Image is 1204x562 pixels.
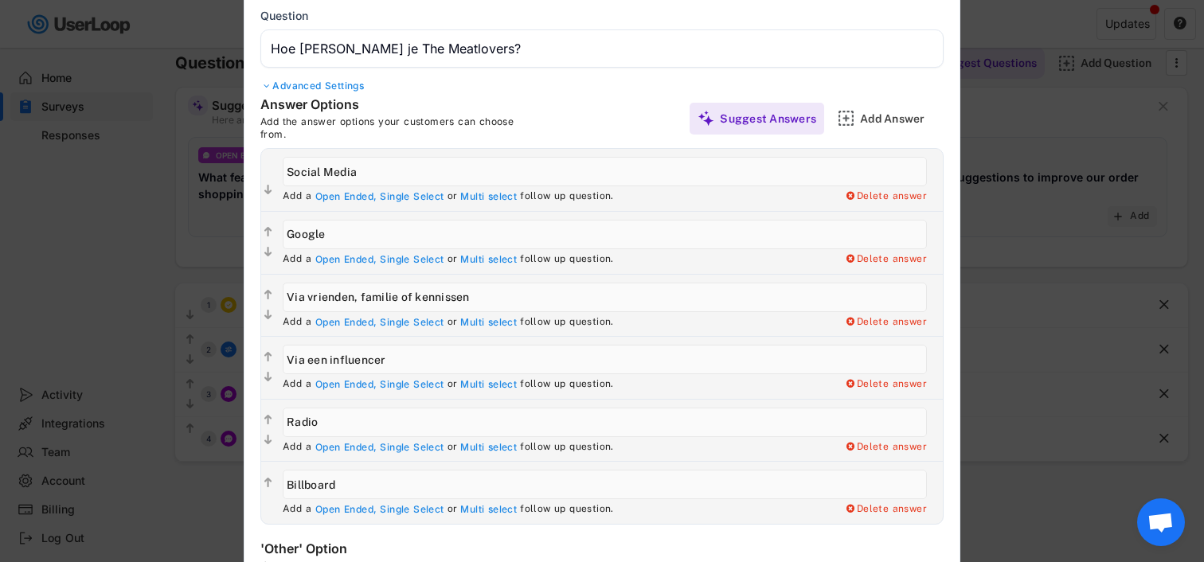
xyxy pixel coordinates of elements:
[283,157,927,186] input: Social Media
[380,378,444,391] div: Single Select
[261,475,275,491] button: 
[261,412,275,428] button: 
[283,470,927,499] input: Billboard
[283,408,927,437] input: Radio
[844,441,927,454] div: Delete answer
[261,432,275,448] button: 
[261,369,275,385] button: 
[315,316,377,329] div: Open Ended,
[380,253,444,266] div: Single Select
[283,253,311,266] div: Add a
[264,183,272,197] text: 
[380,190,444,203] div: Single Select
[283,503,311,516] div: Add a
[315,190,377,203] div: Open Ended,
[283,378,311,391] div: Add a
[520,378,614,391] div: follow up question.
[844,253,927,266] div: Delete answer
[283,345,927,374] input: Via een influencer
[260,115,539,140] div: Add the answer options your customers can choose from.
[264,308,272,322] text: 
[260,9,308,23] div: Question
[261,349,275,365] button: 
[315,441,377,454] div: Open Ended,
[264,433,272,447] text: 
[844,190,927,203] div: Delete answer
[448,503,458,516] div: or
[264,476,272,490] text: 
[460,378,517,391] div: Multi select
[460,441,517,454] div: Multi select
[283,190,311,203] div: Add a
[260,80,944,92] div: Advanced Settings
[460,316,517,329] div: Multi select
[260,541,579,560] div: 'Other' Option
[520,253,614,266] div: follow up question.
[261,307,275,323] button: 
[838,110,854,127] img: AddMajor.svg
[448,316,458,329] div: or
[1137,498,1185,546] div: Open chat
[264,371,272,384] text: 
[283,220,927,249] input: Google
[264,245,272,259] text: 
[448,378,458,391] div: or
[264,351,272,365] text: 
[315,253,377,266] div: Open Ended,
[315,378,377,391] div: Open Ended,
[460,253,517,266] div: Multi select
[448,190,458,203] div: or
[283,283,927,312] input: Via vrienden, familie of kennissen
[460,190,517,203] div: Multi select
[720,111,816,126] div: Suggest Answers
[380,316,444,329] div: Single Select
[698,110,714,127] img: MagicMajor%20%28Purple%29.svg
[380,441,444,454] div: Single Select
[520,190,614,203] div: follow up question.
[261,244,275,260] button: 
[520,316,614,329] div: follow up question.
[283,316,311,329] div: Add a
[315,503,377,516] div: Open Ended,
[264,225,272,239] text: 
[860,111,940,126] div: Add Answer
[260,29,944,68] input: Type your question here...
[260,96,499,115] div: Answer Options
[261,182,275,198] button: 
[844,503,927,516] div: Delete answer
[261,287,275,303] button: 
[283,441,311,454] div: Add a
[460,503,517,516] div: Multi select
[448,253,458,266] div: or
[520,503,614,516] div: follow up question.
[448,441,458,454] div: or
[261,224,275,240] button: 
[264,288,272,302] text: 
[520,441,614,454] div: follow up question.
[844,378,927,391] div: Delete answer
[264,413,272,427] text: 
[844,316,927,329] div: Delete answer
[380,503,444,516] div: Single Select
